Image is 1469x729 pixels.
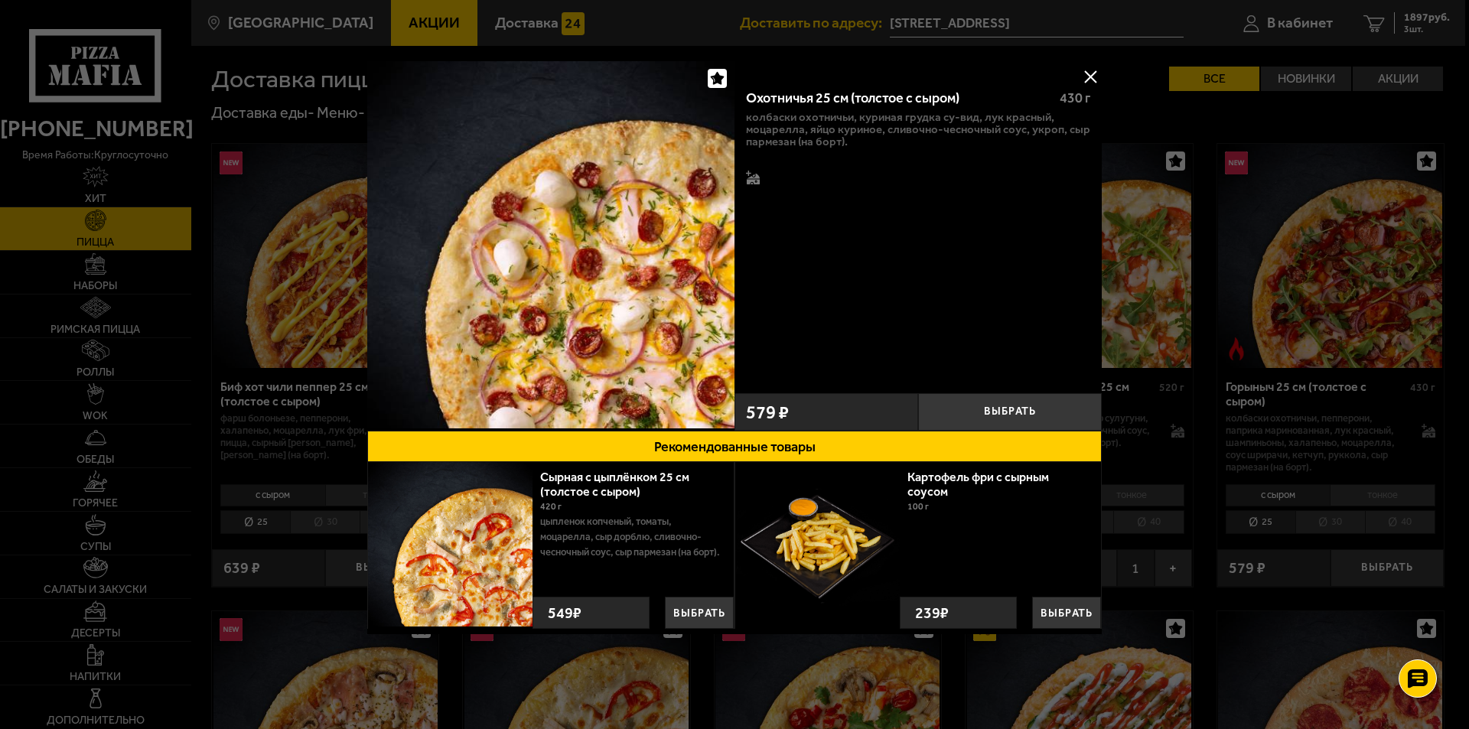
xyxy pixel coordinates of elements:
[907,501,929,512] span: 100 г
[907,470,1049,499] a: Картофель фри с сырным соусом
[665,597,734,629] button: Выбрать
[367,61,734,431] a: Охотничья 25 см (толстое с сыром)
[1032,597,1101,629] button: Выбрать
[540,470,689,499] a: Сырная с цыплёнком 25 см (толстое с сыром)
[367,61,734,428] img: Охотничья 25 см (толстое с сыром)
[1060,89,1090,106] span: 430 г
[544,597,585,628] strong: 549 ₽
[918,393,1102,431] button: Выбрать
[367,431,1102,462] button: Рекомендованные товары
[746,90,1047,107] div: Охотничья 25 см (толстое с сыром)
[746,111,1090,148] p: колбаски охотничьи, куриная грудка су-вид, лук красный, моцарелла, яйцо куриное, сливочно-чесночн...
[911,597,953,628] strong: 239 ₽
[746,403,789,421] span: 579 ₽
[540,501,562,512] span: 420 г
[540,514,722,560] p: цыпленок копченый, томаты, моцарелла, сыр дорблю, сливочно-чесночный соус, сыр пармезан (на борт).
